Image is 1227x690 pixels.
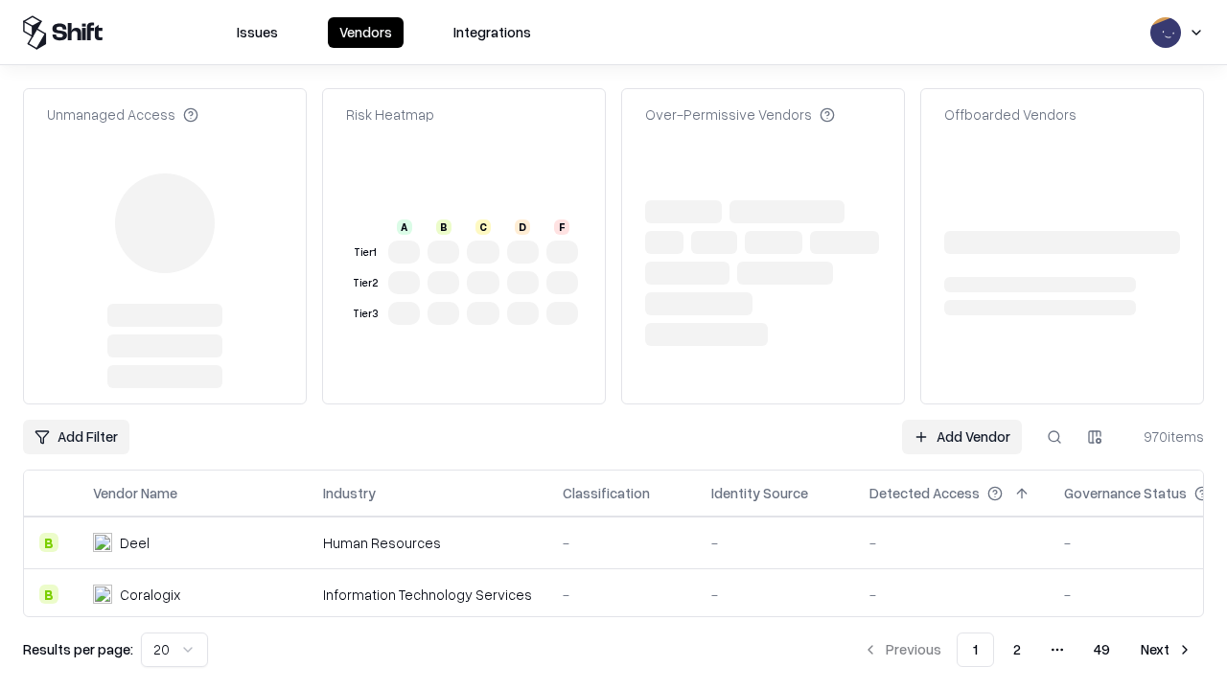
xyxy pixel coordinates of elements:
div: F [554,219,569,235]
div: B [436,219,451,235]
div: Detected Access [869,483,980,503]
button: Next [1129,632,1204,667]
div: Deel [120,533,150,553]
div: Offboarded Vendors [944,104,1077,125]
div: B [39,533,58,552]
div: Information Technology Services [323,585,532,605]
div: Tier 3 [350,306,381,322]
div: Over-Permissive Vendors [645,104,835,125]
img: Coralogix [93,585,112,604]
button: 2 [998,632,1036,667]
div: B [39,585,58,604]
p: Results per page: [23,639,133,659]
div: Tier 1 [350,244,381,261]
div: Governance Status [1064,483,1187,503]
button: 49 [1078,632,1125,667]
button: Add Filter [23,420,129,454]
div: 970 items [1127,426,1204,447]
div: - [563,533,681,553]
div: Human Resources [323,533,532,553]
div: Coralogix [120,585,180,605]
button: Vendors [328,17,404,48]
div: D [515,219,530,235]
div: - [869,533,1033,553]
img: Deel [93,533,112,552]
div: - [711,533,839,553]
div: Classification [563,483,650,503]
div: Unmanaged Access [47,104,198,125]
div: - [869,585,1033,605]
nav: pagination [851,632,1204,667]
div: Identity Source [711,483,808,503]
button: Integrations [442,17,543,48]
div: C [475,219,491,235]
div: Risk Heatmap [346,104,434,125]
div: Industry [323,483,376,503]
div: Vendor Name [93,483,177,503]
div: - [711,585,839,605]
button: 1 [957,632,994,667]
div: Tier 2 [350,275,381,291]
button: Issues [225,17,289,48]
div: A [397,219,412,235]
a: Add Vendor [902,420,1022,454]
div: - [563,585,681,605]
